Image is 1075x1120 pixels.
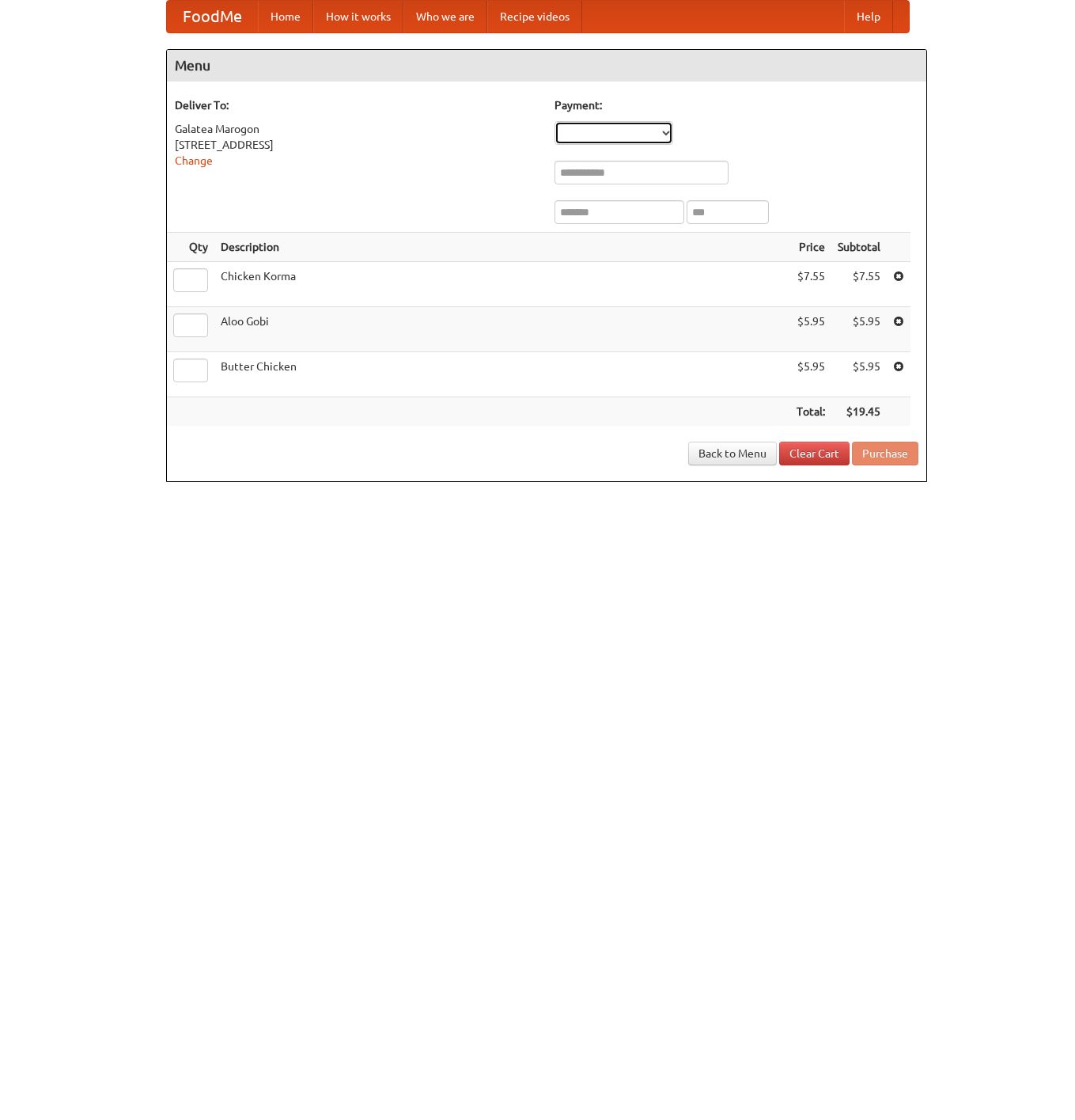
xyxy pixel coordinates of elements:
button: Purchase [852,442,918,465]
a: How it works [313,1,403,32]
td: $5.95 [790,307,831,352]
th: Price [790,233,831,262]
td: Butter Chicken [214,352,790,397]
td: Chicken Korma [214,262,790,307]
th: Description [214,233,790,262]
div: Galatea Marogon [175,121,539,137]
h4: Menu [167,50,926,82]
a: Home [258,1,313,32]
a: Help [844,1,893,32]
td: $5.95 [831,352,887,397]
h5: Deliver To: [175,97,539,113]
th: $19.45 [831,397,887,427]
td: $5.95 [790,352,831,397]
td: $7.55 [831,262,887,307]
a: Who we are [403,1,487,32]
td: $5.95 [831,307,887,352]
a: Change [175,154,213,167]
a: FoodMe [167,1,258,32]
h5: Payment: [555,97,918,113]
th: Subtotal [831,233,887,262]
a: Clear Cart [779,442,850,465]
td: Aloo Gobi [214,307,790,352]
th: Qty [167,233,214,262]
a: Back to Menu [688,442,777,465]
a: Recipe videos [487,1,582,32]
th: Total: [790,397,831,427]
td: $7.55 [790,262,831,307]
div: [STREET_ADDRESS] [175,137,539,153]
